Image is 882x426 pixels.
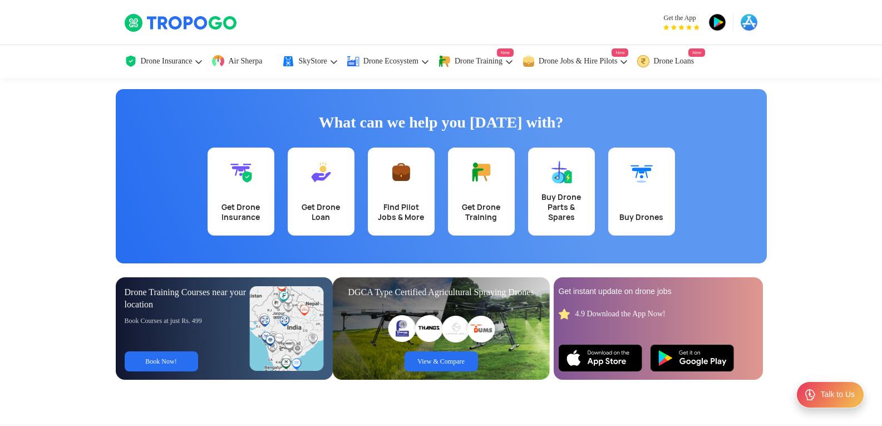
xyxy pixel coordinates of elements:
span: Drone Insurance [141,57,193,66]
a: Drone Jobs & Hire PilotsNew [522,45,629,78]
img: Get Drone Insurance [230,161,252,183]
div: 4.9 Download the App Now! [575,309,666,319]
span: New [612,48,628,57]
a: Buy Drones [608,148,675,236]
img: star_rating [559,309,570,320]
span: Air Sherpa [228,57,262,66]
img: Buy Drone Parts & Spares [550,161,573,183]
a: Air Sherpa [211,45,273,78]
div: Get Drone Loan [294,202,348,222]
div: DGCA Type Certified Agricultural Spraying Drones [342,286,541,298]
img: TropoGo Logo [124,13,238,32]
div: Talk to Us [821,389,855,400]
a: Find Pilot Jobs & More [368,148,435,236]
a: SkyStore [282,45,338,78]
div: Drone Training Courses near your location [125,286,250,311]
a: Get Drone Loan [288,148,354,236]
div: Get Drone Insurance [214,202,268,222]
span: New [497,48,514,57]
div: Get instant update on drone jobs [559,286,758,297]
a: View & Compare [405,351,478,371]
div: Book Courses at just Rs. 499 [125,316,250,325]
h1: What can we help you [DATE] with? [124,111,758,134]
div: Buy Drones [615,212,668,222]
div: Buy Drone Parts & Spares [535,192,588,222]
img: Find Pilot Jobs & More [390,161,412,183]
span: Get the App [663,13,699,22]
img: ic_Support.svg [804,388,817,401]
a: Buy Drone Parts & Spares [528,148,595,236]
a: Get Drone Insurance [208,148,274,236]
img: Get Drone Loan [310,161,332,183]
span: Drone Loans [653,57,694,66]
span: New [688,48,705,57]
span: Drone Jobs & Hire Pilots [539,57,618,66]
img: Playstore [651,345,734,371]
a: Book Now! [125,351,198,371]
a: Drone Insurance [124,45,204,78]
span: SkyStore [298,57,327,66]
img: App Raking [663,25,699,30]
img: Get Drone Training [470,161,492,183]
div: Find Pilot Jobs & More [375,202,428,222]
img: Buy Drones [630,161,653,183]
img: appstore [740,13,758,31]
img: playstore [708,13,726,31]
img: Ios [559,345,642,371]
a: Drone TrainingNew [438,45,514,78]
a: Drone LoansNew [637,45,705,78]
a: Drone Ecosystem [347,45,430,78]
a: Get Drone Training [448,148,515,236]
div: Get Drone Training [455,202,508,222]
span: Drone Training [455,57,502,66]
span: Drone Ecosystem [363,57,418,66]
